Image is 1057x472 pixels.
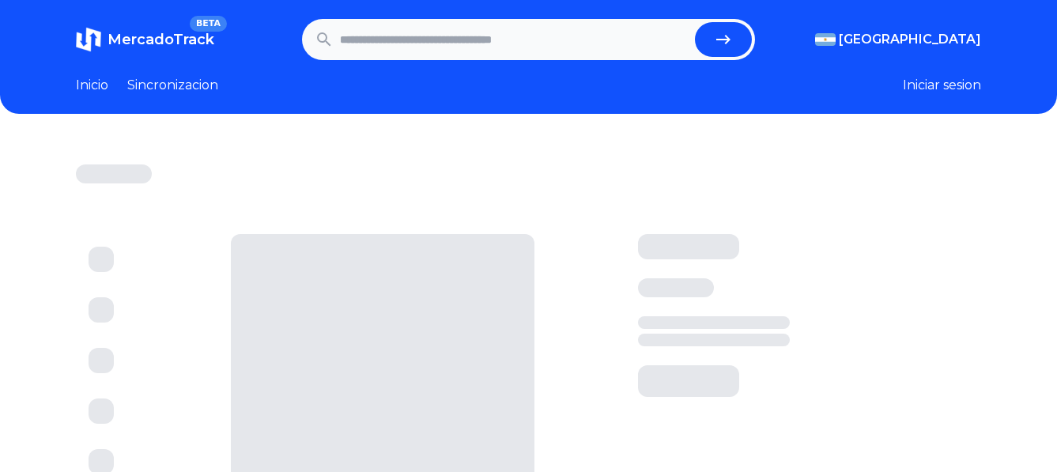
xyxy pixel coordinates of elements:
img: MercadoTrack [76,27,101,52]
img: Argentina [815,33,836,46]
a: Sincronizacion [127,76,218,95]
span: MercadoTrack [108,31,214,48]
button: Iniciar sesion [903,76,981,95]
button: [GEOGRAPHIC_DATA] [815,30,981,49]
span: [GEOGRAPHIC_DATA] [839,30,981,49]
span: BETA [190,16,227,32]
a: MercadoTrackBETA [76,27,214,52]
a: Inicio [76,76,108,95]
